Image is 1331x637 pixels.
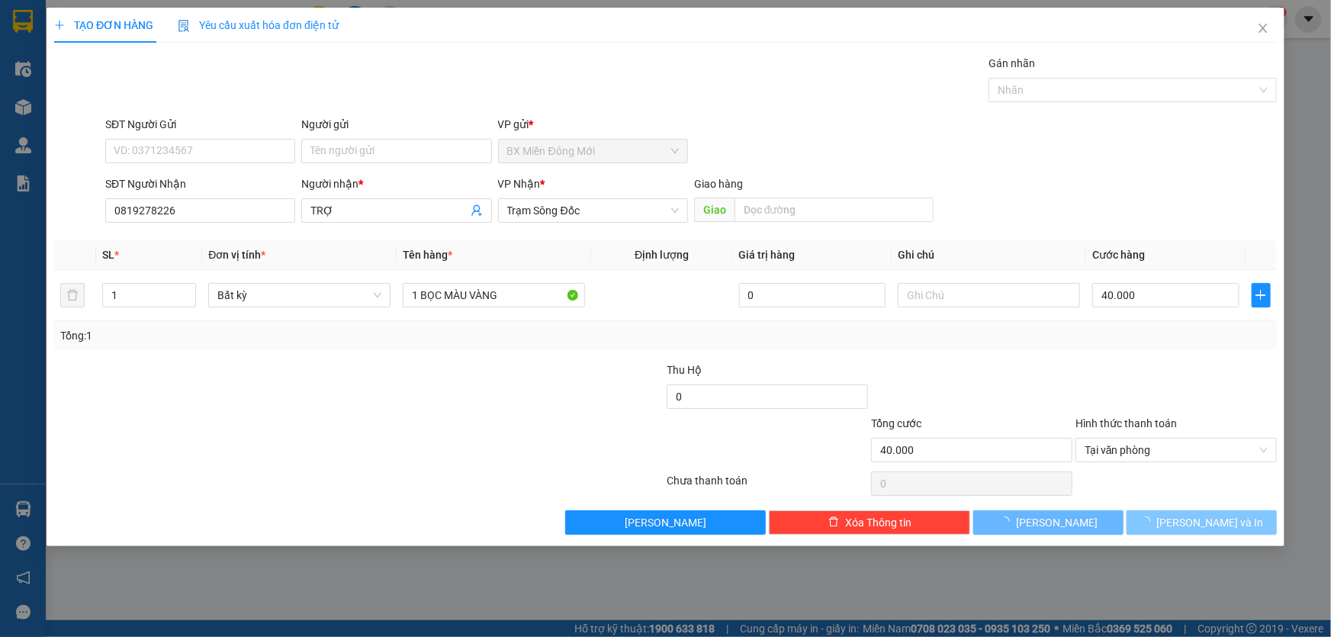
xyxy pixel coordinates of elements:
span: Giao [694,198,735,222]
span: Tên hàng [403,249,452,261]
span: Cước hàng [1092,249,1145,261]
div: SĐT Người Nhận [105,175,295,192]
div: Người nhận [301,175,491,192]
span: BX Miền Đông Mới [507,140,679,162]
button: deleteXóa Thông tin [769,510,970,535]
span: Định lượng [635,249,689,261]
button: Close [1242,8,1284,50]
span: Yêu cầu xuất hóa đơn điện tử [178,19,339,31]
input: Dọc đường [735,198,934,222]
span: delete [828,516,839,529]
span: Thu Hộ [667,364,702,376]
label: Gán nhãn [989,57,1035,69]
li: VP BX Miền Đông Mới [8,65,105,98]
li: VP BX Đồng Tâm CM [105,65,203,98]
span: Bất kỳ [217,284,381,307]
span: [PERSON_NAME] [1016,514,1098,531]
div: Tổng: 1 [60,327,514,344]
input: 0 [739,283,886,307]
div: SĐT Người Gửi [105,116,295,133]
input: VD: Bàn, Ghế [403,283,585,307]
span: plus [1252,289,1270,301]
button: [PERSON_NAME] và In [1127,510,1277,535]
span: [PERSON_NAME] [625,514,706,531]
span: Giao hàng [694,178,743,190]
span: environment [105,101,116,112]
span: Đơn vị tính [208,249,265,261]
b: 168 Quản Lộ Phụng Hiệp, Khóm 1 [105,101,195,146]
th: Ghi chú [892,240,1086,270]
span: user-add [471,204,483,217]
div: Chưa thanh toán [666,472,870,499]
label: Hình thức thanh toán [1075,417,1177,429]
img: logo.jpg [8,8,61,61]
input: Ghi Chú [898,283,1080,307]
span: [PERSON_NAME] và In [1157,514,1264,531]
span: plus [54,20,65,31]
span: close [1257,22,1269,34]
span: loading [999,516,1016,527]
button: [PERSON_NAME] [973,510,1124,535]
button: plus [1252,283,1271,307]
button: delete [60,283,85,307]
span: Tại văn phòng [1085,439,1268,462]
span: loading [1140,516,1157,527]
span: TẠO ĐƠN HÀNG [54,19,153,31]
span: Trạm Sông Đốc [507,199,679,222]
div: Người gửi [301,116,491,133]
span: Giá trị hàng [739,249,796,261]
span: Tổng cước [871,417,921,429]
span: SL [102,249,114,261]
button: [PERSON_NAME] [565,510,767,535]
div: VP gửi [498,116,688,133]
img: icon [178,20,190,32]
span: VP Nhận [498,178,541,190]
li: Xe Khách THẮNG [8,8,221,37]
span: Xóa Thông tin [845,514,911,531]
